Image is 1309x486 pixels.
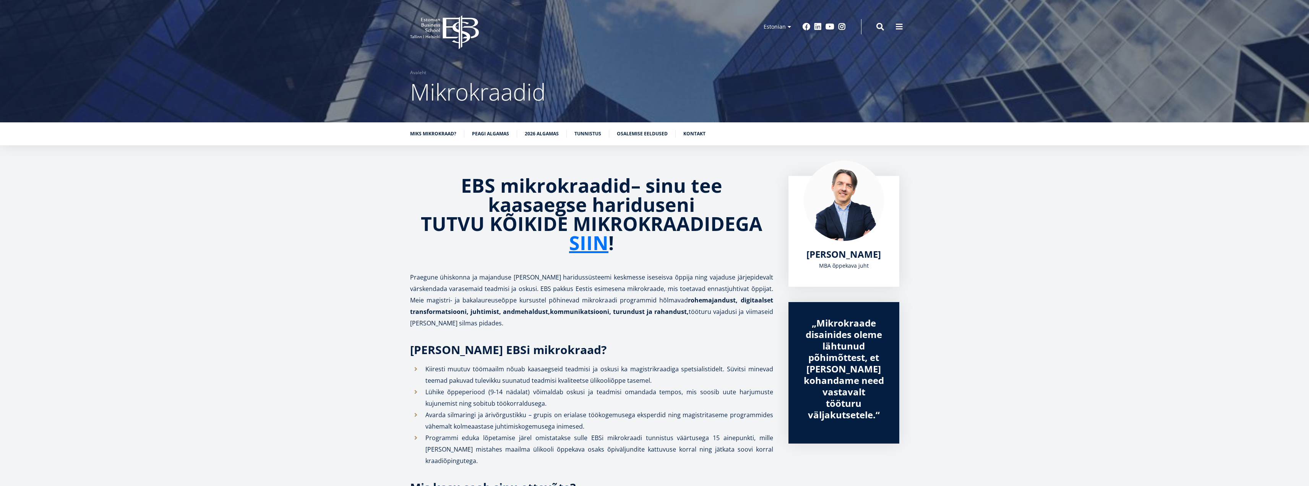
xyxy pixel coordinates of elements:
a: Facebook [803,23,810,31]
a: SIIN [569,233,608,252]
a: Tunnistus [574,130,601,138]
span: Mikrokraadid [410,76,546,107]
strong: kommunikatsiooni, turundust ja rahandust, [550,307,689,316]
p: Kiiresti muutuv töömaailm nõuab kaasaegseid teadmisi ja oskusi ka magistrikraadiga spetsialistide... [425,363,773,386]
a: Miks mikrokraad? [410,130,456,138]
a: Linkedin [814,23,822,31]
a: Youtube [826,23,834,31]
img: Marko Rillo [804,161,884,241]
strong: [PERSON_NAME] EBSi mikrokraad? [410,342,607,358]
strong: EBS mikrokraadid [461,172,631,198]
a: Kontakt [683,130,706,138]
div: MBA õppekava juht [804,260,884,271]
a: [PERSON_NAME] [806,249,881,260]
li: Programmi eduka lõpetamise järel omistatakse sulle EBSi mikrokraadi tunnistus väärtusega 15 ainep... [410,432,773,466]
a: Instagram [838,23,846,31]
a: Avaleht [410,69,426,76]
div: „Mikrokraade disainides oleme lähtunud põhimõttest, et [PERSON_NAME] kohandame need vastavalt töö... [804,317,884,421]
strong: – [631,172,641,198]
li: Lühike õppeperiood (9-14 nädalat) võimaldab oskusi ja teadmisi omandada tempos, mis soosib uute h... [410,386,773,409]
a: Osalemise eeldused [617,130,668,138]
a: 2026 algamas [525,130,559,138]
p: Praegune ühiskonna ja majanduse [PERSON_NAME] haridussüsteemi keskmesse iseseisva õppija ning vaj... [410,271,773,329]
a: Peagi algamas [472,130,509,138]
strong: sinu tee kaasaegse hariduseni TUTVU KÕIKIDE MIKROKRAADIDEGA ! [421,172,762,256]
li: Avarda silmaringi ja ärivõrgustikku – grupis on erialase töökogemusega eksperdid ning magistritas... [410,409,773,432]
